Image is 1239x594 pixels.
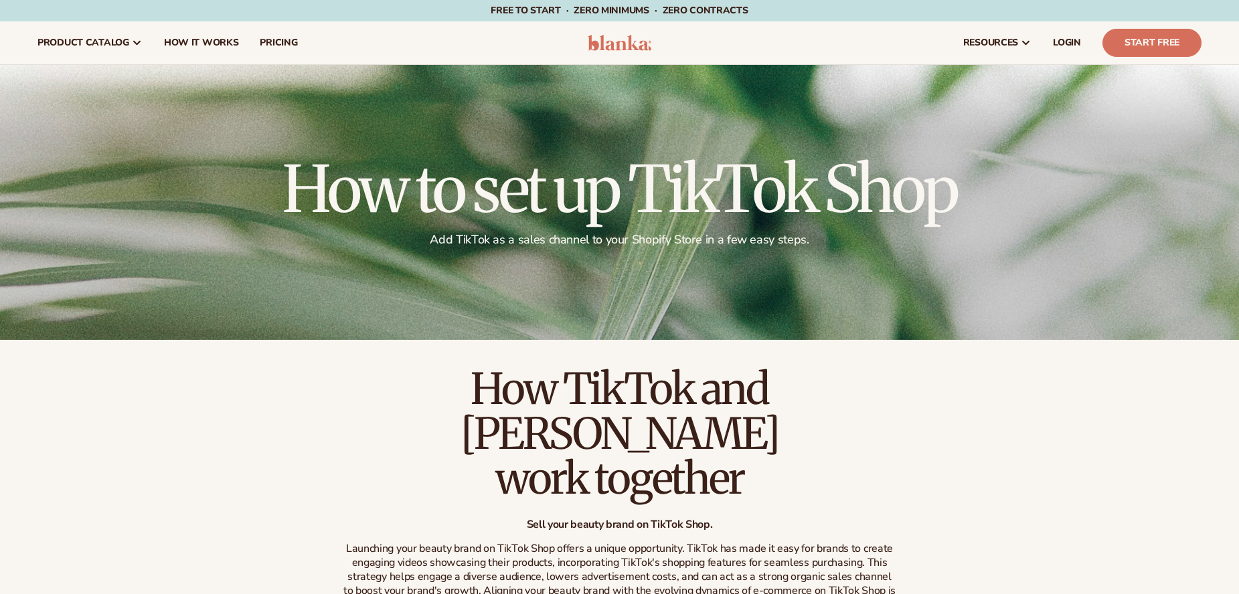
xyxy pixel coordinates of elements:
span: resources [963,37,1018,48]
strong: Sell your beauty brand on TikTok Shop. [527,517,713,532]
a: Start Free [1102,29,1202,57]
a: How It Works [153,21,250,64]
a: resources [953,21,1042,64]
span: product catalog [37,37,129,48]
h1: How to set up TikTok Shop [282,157,957,221]
span: LOGIN [1053,37,1081,48]
a: LOGIN [1042,21,1092,64]
img: logo [588,35,651,51]
span: Free to start · ZERO minimums · ZERO contracts [491,4,748,17]
h2: How TikTok and [PERSON_NAME] work together [342,367,898,502]
a: product catalog [27,21,153,64]
a: pricing [249,21,308,64]
span: pricing [260,37,297,48]
span: How It Works [164,37,239,48]
p: Add TikTok as a sales channel to your Shopify Store in a few easy steps. [282,232,957,248]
